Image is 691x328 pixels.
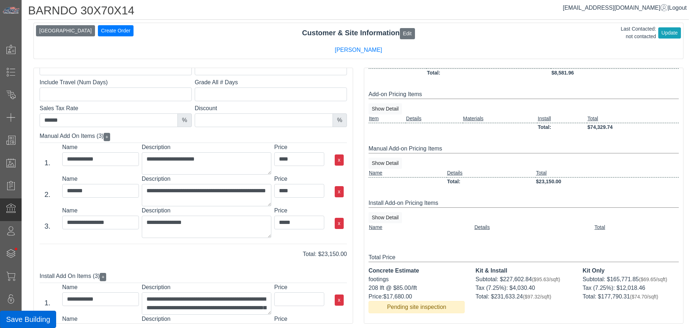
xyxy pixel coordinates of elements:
[563,4,687,12] div: |
[40,130,347,143] div: Manual Add On Items (3)
[62,206,139,215] label: Name
[142,315,271,323] label: Description
[551,68,679,77] td: $8,581.96
[400,28,415,39] button: Edit
[36,157,59,168] div: 1.
[335,154,344,166] button: x
[563,5,668,11] a: [EMAIL_ADDRESS][DOMAIN_NAME]
[383,293,412,300] span: $17,680.00
[36,297,59,308] div: 1.
[274,206,324,215] label: Price
[369,212,402,223] button: Show Detail
[426,68,551,77] td: Total:
[34,27,683,39] div: Customer & Site Information
[369,169,447,178] td: Name
[406,114,462,123] td: Details
[475,275,572,284] div: Subtotal: $227,602.84
[36,189,59,200] div: 2.
[98,25,134,36] button: Create Order
[523,294,551,300] span: ($97.32/sqft)
[583,275,679,284] div: Subtotal: $165,771.85
[62,175,139,183] label: Name
[630,294,658,300] span: ($74.70/sqft)
[369,199,679,208] div: Install Add-on Pricing Items
[335,47,382,53] a: [PERSON_NAME]
[369,223,474,232] td: Name
[594,223,679,232] td: Total
[532,277,560,282] span: ($95.63/sqft)
[369,284,465,292] div: 208 lft @ $85.00/lft
[62,143,139,152] label: Name
[142,283,271,292] label: Description
[195,78,347,87] label: Grade All # Days
[369,292,465,301] div: Price:
[369,253,679,262] div: Total Price
[34,250,352,259] div: Total: $23,150.00
[177,113,192,127] div: %
[369,90,679,99] div: Add-on Pricing Items
[536,169,679,178] td: Total
[40,104,192,113] label: Sales Tax Rate
[537,123,587,131] td: Total:
[7,237,25,261] span: •
[40,270,347,283] div: Install Add On Items (3)
[463,114,538,123] td: Materials
[447,169,536,178] td: Details
[369,266,465,275] div: Concrete Estimate
[142,206,271,215] label: Description
[104,133,110,141] button: +
[333,113,347,127] div: %
[583,292,679,301] div: Total: $177,790.31
[369,158,402,169] button: Show Detail
[369,275,465,284] div: footings
[142,175,271,183] label: Description
[583,266,679,275] div: Kit Only
[62,283,139,292] label: Name
[274,283,324,292] label: Price
[536,177,679,186] td: $23,150.00
[40,78,192,87] label: Include Travel (Num Days)
[2,6,20,14] img: Metals Direct Inc Logo
[36,221,59,232] div: 3.
[669,5,687,11] span: Logout
[583,284,679,292] div: Tax (7.25%): $12,018.46
[369,114,406,123] td: Item
[587,114,679,123] td: Total
[474,223,594,232] td: Details
[587,123,679,131] td: $74,329.74
[475,284,572,292] div: Tax (7.25%): $4,030.40
[475,266,572,275] div: Kit & Install
[335,186,344,197] button: x
[369,301,465,313] div: Pending site inspection
[447,177,536,186] td: Total:
[335,295,344,306] button: x
[639,277,667,282] span: ($69.65/sqft)
[537,114,587,123] td: Install
[142,143,271,152] label: Description
[28,4,689,20] h1: BARNDO 30X70X14
[274,143,324,152] label: Price
[369,103,402,114] button: Show Detail
[658,27,681,39] button: Update
[195,104,347,113] label: Discount
[274,175,324,183] label: Price
[335,218,344,229] button: x
[62,315,139,323] label: Name
[36,25,95,36] button: [GEOGRAPHIC_DATA]
[475,292,572,301] div: Total: $231,633.24
[100,273,106,281] button: +
[369,144,679,153] div: Manual Add-on Pricing Items
[274,315,324,323] label: Price
[621,25,656,40] div: Last Contacted: not contacted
